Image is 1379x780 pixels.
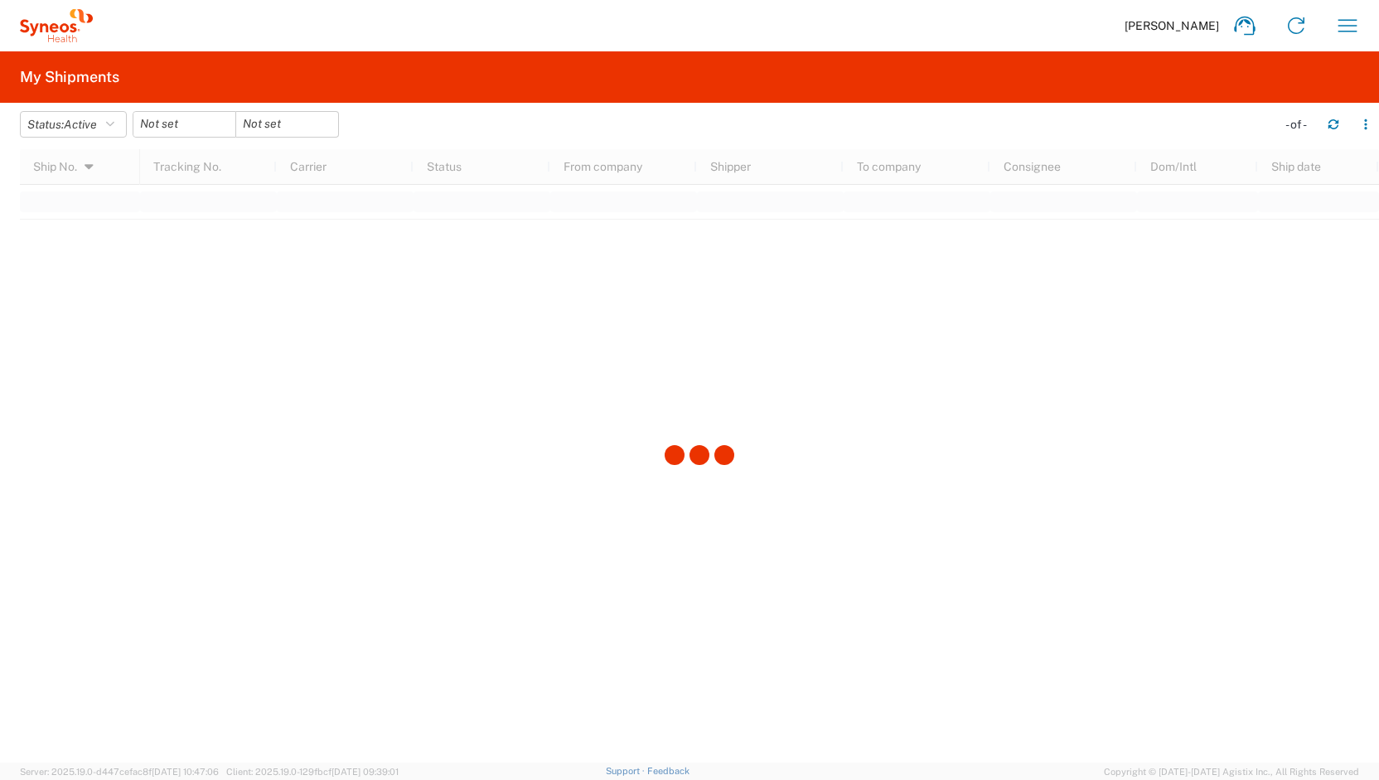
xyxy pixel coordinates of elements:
[1125,18,1219,33] span: [PERSON_NAME]
[226,767,399,777] span: Client: 2025.19.0-129fbcf
[331,767,399,777] span: [DATE] 09:39:01
[1104,764,1359,779] span: Copyright © [DATE]-[DATE] Agistix Inc., All Rights Reserved
[20,767,219,777] span: Server: 2025.19.0-d447cefac8f
[1285,117,1314,132] div: - of -
[20,67,119,87] h2: My Shipments
[236,112,338,137] input: Not set
[606,766,647,776] a: Support
[20,111,127,138] button: Status:Active
[152,767,219,777] span: [DATE] 10:47:06
[133,112,235,137] input: Not set
[64,118,97,131] span: Active
[647,766,689,776] a: Feedback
